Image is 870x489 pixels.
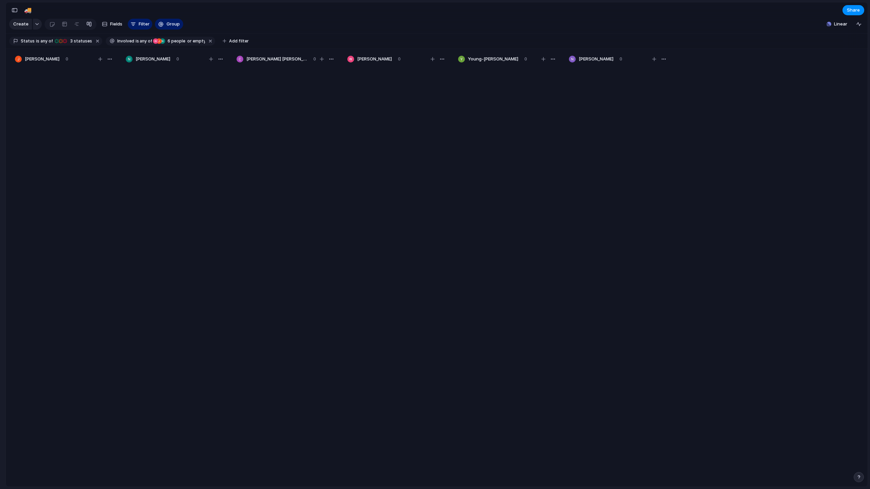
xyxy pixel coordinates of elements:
[68,38,74,43] span: 3
[153,37,206,45] button: 6 peopleor empty
[219,36,253,46] button: Add filter
[21,38,35,44] span: Status
[842,5,864,15] button: Share
[36,38,39,44] span: is
[524,56,527,62] span: 0
[468,56,518,62] span: Young-[PERSON_NAME]
[22,5,33,16] button: 🚚
[176,56,179,62] span: 0
[313,56,316,62] span: 0
[579,56,613,62] span: [PERSON_NAME]
[398,56,401,62] span: 0
[167,21,180,28] span: Group
[155,19,183,30] button: Group
[186,38,205,44] span: or empty
[110,21,122,28] span: Fields
[357,56,392,62] span: [PERSON_NAME]
[68,38,92,44] span: statuses
[13,21,29,28] span: Create
[834,21,847,28] span: Linear
[139,21,150,28] span: Filter
[25,56,59,62] span: [PERSON_NAME]
[620,56,622,62] span: 0
[136,38,139,44] span: is
[134,37,154,45] button: isany of
[139,38,152,44] span: any of
[847,7,860,14] span: Share
[66,56,68,62] span: 0
[136,56,170,62] span: [PERSON_NAME]
[35,37,54,45] button: isany of
[166,38,185,44] span: people
[166,38,171,43] span: 6
[9,19,32,30] button: Create
[229,38,249,44] span: Add filter
[246,56,307,62] span: [PERSON_NAME] [PERSON_NAME]
[53,37,93,45] button: 3 statuses
[39,38,53,44] span: any of
[824,19,850,29] button: Linear
[24,5,32,15] div: 🚚
[99,19,125,30] button: Fields
[117,38,134,44] span: Involved
[128,19,152,30] button: Filter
